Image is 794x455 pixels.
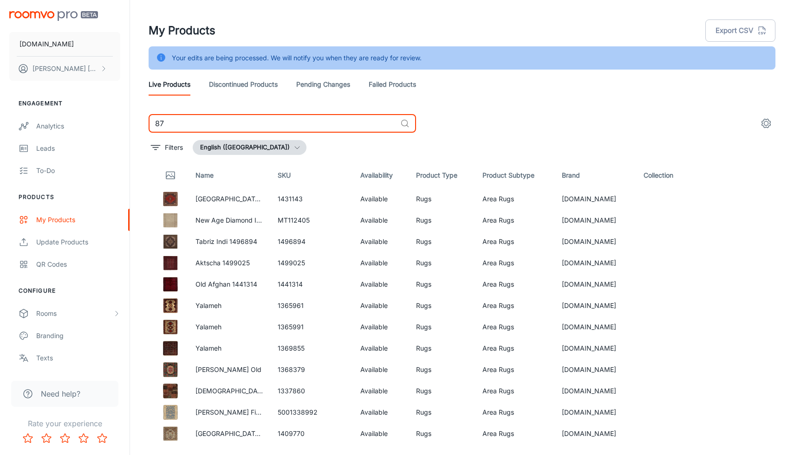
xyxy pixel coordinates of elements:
td: Area Rugs [475,188,554,210]
td: [DOMAIN_NAME] [554,402,636,423]
td: 1365991 [270,316,352,338]
td: 1431143 [270,188,352,210]
div: Rooms [36,308,113,319]
th: Collection [636,162,693,188]
a: New Age Diamond In The Sky Beige [195,216,306,224]
td: Available [353,252,409,274]
h1: My Products [149,22,215,39]
td: Available [353,188,409,210]
td: Area Rugs [475,252,554,274]
button: Rate 4 star [74,429,93,448]
td: Area Rugs [475,274,554,295]
button: [PERSON_NAME] [PERSON_NAME] [9,57,120,81]
a: [GEOGRAPHIC_DATA] 1409770 [195,429,291,437]
button: Rate 2 star [37,429,56,448]
td: Rugs [409,380,475,402]
td: [DOMAIN_NAME] [554,380,636,402]
td: 1369855 [270,338,352,359]
td: Rugs [409,252,475,274]
svg: Thumbnail [165,170,176,181]
td: Rugs [409,188,475,210]
div: Leads [36,143,120,154]
span: Need help? [41,388,80,399]
td: Area Rugs [475,210,554,231]
th: Availability [353,162,409,188]
td: [DOMAIN_NAME] [554,359,636,380]
td: [DOMAIN_NAME] [554,210,636,231]
td: Available [353,380,409,402]
div: Texts [36,353,120,363]
div: To-do [36,166,120,176]
td: [DOMAIN_NAME] [554,338,636,359]
td: Area Rugs [475,402,554,423]
td: 1337860 [270,380,352,402]
button: Rate 3 star [56,429,74,448]
td: Available [353,295,409,316]
a: [DEMOGRAPHIC_DATA] 1337860 [195,387,297,395]
button: English ([GEOGRAPHIC_DATA]) [193,140,306,155]
a: [PERSON_NAME] Old [195,365,261,373]
td: [DOMAIN_NAME] [554,316,636,338]
td: Area Rugs [475,295,554,316]
p: Filters [165,142,183,153]
td: Rugs [409,231,475,252]
td: 1368379 [270,359,352,380]
a: Failed Products [369,73,416,96]
td: Rugs [409,402,475,423]
td: Rugs [409,316,475,338]
td: Rugs [409,210,475,231]
td: Area Rugs [475,359,554,380]
td: Rugs [409,359,475,380]
td: [DOMAIN_NAME] [554,188,636,210]
button: Rate 1 star [19,429,37,448]
th: Product Subtype [475,162,554,188]
td: [DOMAIN_NAME] [554,231,636,252]
td: Available [353,338,409,359]
p: Rate your experience [7,418,122,429]
button: Rate 5 star [93,429,111,448]
td: 1499025 [270,252,352,274]
a: Live Products [149,73,190,96]
td: Available [353,359,409,380]
a: Pending Changes [296,73,350,96]
input: Search [149,114,397,133]
td: [DOMAIN_NAME] [554,423,636,444]
th: SKU [270,162,352,188]
td: Available [353,423,409,444]
button: Export CSV [705,19,775,42]
td: Area Rugs [475,316,554,338]
td: 1496894 [270,231,352,252]
p: [PERSON_NAME] [PERSON_NAME] [33,64,98,74]
img: Roomvo PRO Beta [9,11,98,21]
a: [GEOGRAPHIC_DATA] 1431143 [195,195,289,203]
a: Old Afghan 1441314 [195,280,257,288]
td: Rugs [409,423,475,444]
td: Rugs [409,274,475,295]
div: Your edits are being processed. We will notify you when they are ready for review. [172,49,422,67]
td: Available [353,274,409,295]
td: Area Rugs [475,380,554,402]
td: [DOMAIN_NAME] [554,252,636,274]
a: Yalameh [195,323,221,331]
td: [DOMAIN_NAME] [554,295,636,316]
th: Brand [554,162,636,188]
td: Available [353,316,409,338]
td: Area Rugs [475,338,554,359]
td: Area Rugs [475,231,554,252]
a: Discontinued Products [209,73,278,96]
td: Available [353,402,409,423]
div: QR Codes [36,259,120,269]
div: Branding [36,331,120,341]
td: 1409770 [270,423,352,444]
td: 1365961 [270,295,352,316]
a: Yalameh [195,344,221,352]
div: My Products [36,215,120,225]
th: Product Type [409,162,475,188]
a: [PERSON_NAME] Fine Runner [195,408,286,416]
a: Aktscha 1499025 [195,259,250,267]
td: 5001338992 [270,402,352,423]
div: Update Products [36,237,120,247]
td: 1441314 [270,274,352,295]
td: Area Rugs [475,423,554,444]
p: [DOMAIN_NAME] [20,39,74,49]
